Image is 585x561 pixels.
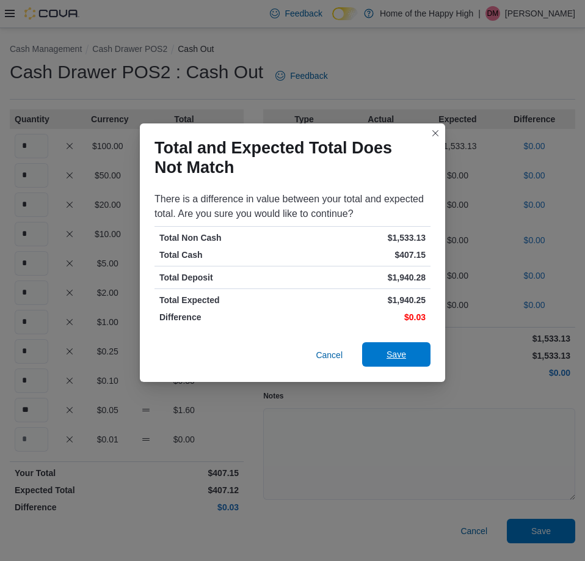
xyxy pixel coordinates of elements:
p: Total Cash [159,249,290,261]
span: Save [387,348,406,361]
button: Closes this modal window [428,126,443,141]
p: Total Deposit [159,271,290,284]
p: $1,533.13 [295,232,426,244]
button: Save [362,342,431,367]
p: $1,940.25 [295,294,426,306]
div: There is a difference in value between your total and expected total. Are you sure you would like... [154,192,431,221]
p: $407.15 [295,249,426,261]
span: Cancel [316,349,343,361]
p: Total Non Cash [159,232,290,244]
p: $0.03 [295,311,426,323]
p: Total Expected [159,294,290,306]
p: $1,940.28 [295,271,426,284]
p: Difference [159,311,290,323]
h1: Total and Expected Total Does Not Match [154,138,421,177]
button: Cancel [311,343,347,367]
